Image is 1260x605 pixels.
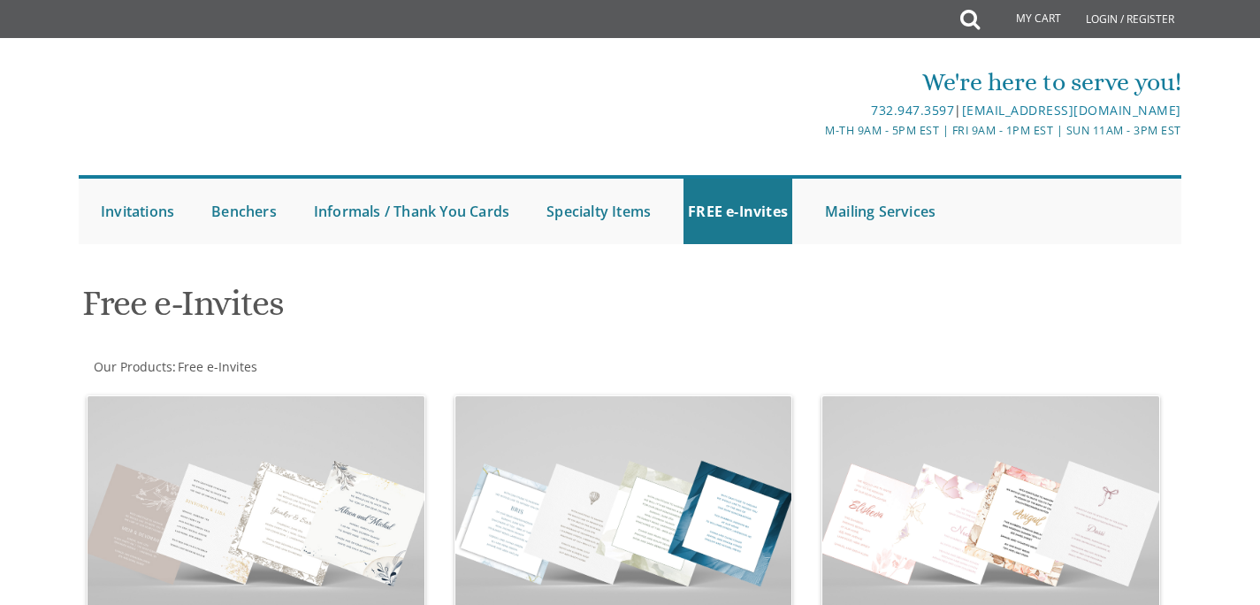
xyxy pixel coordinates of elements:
[96,179,179,244] a: Invitations
[962,102,1181,119] a: [EMAIL_ADDRESS][DOMAIN_NAME]
[447,65,1181,100] div: We're here to serve you!
[178,358,257,375] span: Free e-Invites
[447,121,1181,140] div: M-Th 9am - 5pm EST | Fri 9am - 1pm EST | Sun 11am - 3pm EST
[447,100,1181,121] div: |
[79,358,630,376] div: :
[542,179,655,244] a: Specialty Items
[871,102,954,119] a: 732.947.3597
[978,2,1073,37] a: My Cart
[82,284,804,336] h1: Free e-Invites
[821,179,940,244] a: Mailing Services
[92,358,172,375] a: Our Products
[309,179,514,244] a: Informals / Thank You Cards
[207,179,281,244] a: Benchers
[683,179,792,244] a: FREE e-Invites
[176,358,257,375] a: Free e-Invites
